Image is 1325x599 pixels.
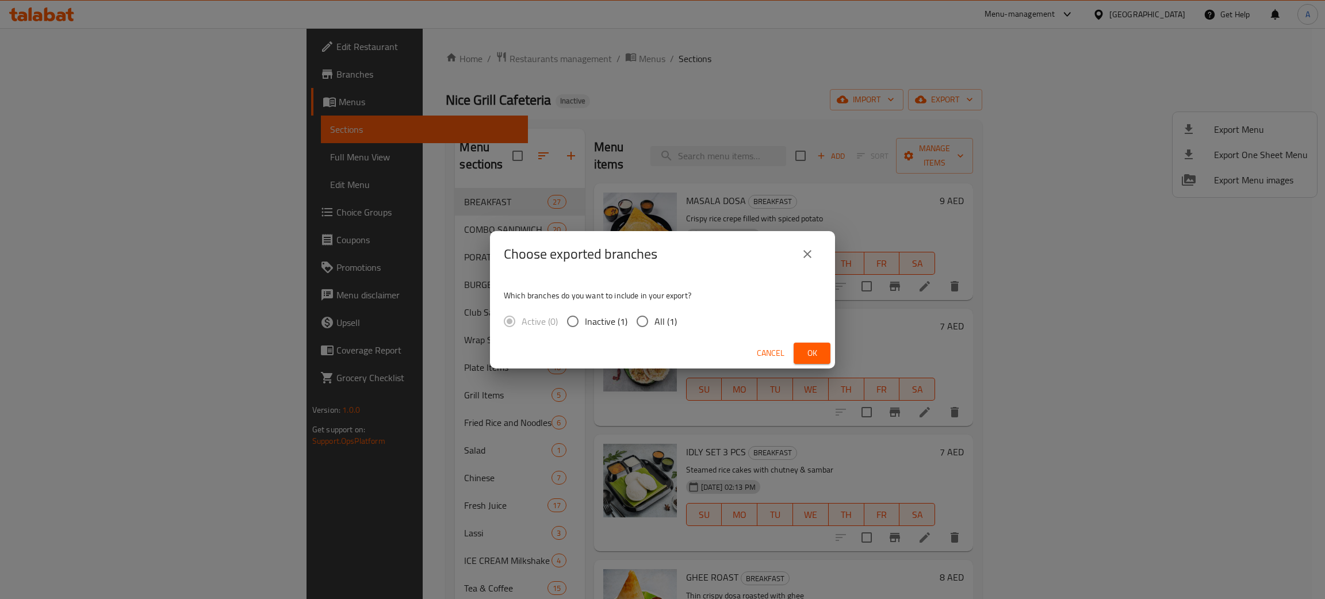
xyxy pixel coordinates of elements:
h2: Choose exported branches [504,245,657,263]
span: Inactive (1) [585,314,627,328]
span: All (1) [654,314,677,328]
button: Cancel [752,343,789,364]
span: Cancel [757,346,784,360]
p: Which branches do you want to include in your export? [504,290,821,301]
span: Ok [803,346,821,360]
span: Active (0) [522,314,558,328]
button: Ok [794,343,830,364]
button: close [794,240,821,268]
